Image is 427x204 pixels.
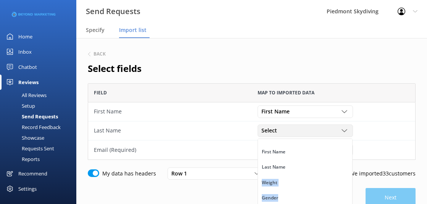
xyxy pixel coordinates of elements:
button: Back [88,52,106,56]
div: All Reviews [5,90,47,100]
div: Record Feedback [5,122,61,132]
div: Chatbot [18,59,37,75]
div: Last Name [262,163,285,171]
h6: Back [93,52,106,56]
div: Reports [5,154,40,164]
span: Select [261,126,282,135]
div: Settings [18,181,37,196]
h2: Select fields [88,61,416,76]
img: 3-1676954853.png [11,12,55,18]
a: Send Requests [5,111,76,122]
div: First Name [262,148,285,156]
span: Import list [119,26,147,34]
div: Reviews [18,75,39,90]
div: Showcase [5,132,44,143]
span: First Name [261,107,294,116]
div: grid [88,102,416,159]
div: Recommend [18,166,47,181]
span: Row 1 [171,169,192,178]
div: Gender [262,194,278,202]
a: Requests Sent [5,143,76,154]
a: All Reviews [5,90,76,100]
div: Requests Sent [5,143,54,154]
label: My data has headers [102,169,156,178]
div: Last Name [94,126,246,135]
h3: Send Requests [86,5,140,18]
a: Showcase [5,132,76,143]
span: Map to imported data [258,89,314,96]
div: Group ID [262,132,282,140]
a: Setup [5,100,76,111]
div: Email (Required) [94,146,246,154]
span: Field [94,89,107,96]
div: Send Requests [5,111,58,122]
div: First Name [94,107,246,116]
a: Record Feedback [5,122,76,132]
a: Reports [5,154,76,164]
p: We imported 33 customers [350,169,416,178]
div: Home [18,29,32,44]
div: Setup [5,100,35,111]
div: Inbox [18,44,32,59]
span: Specify [86,26,105,34]
div: Weight [262,179,277,186]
